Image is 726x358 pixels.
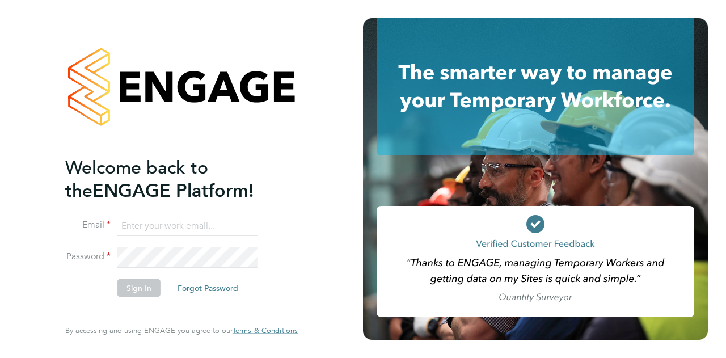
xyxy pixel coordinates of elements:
span: Welcome back to the [65,156,208,201]
span: Terms & Conditions [233,326,298,335]
label: Email [65,219,111,231]
a: Terms & Conditions [233,326,298,335]
button: Forgot Password [168,279,247,297]
label: Password [65,251,111,263]
input: Enter your work email... [117,216,258,236]
button: Sign In [117,279,161,297]
h2: ENGAGE Platform! [65,155,286,202]
span: By accessing and using ENGAGE you agree to our [65,326,298,335]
